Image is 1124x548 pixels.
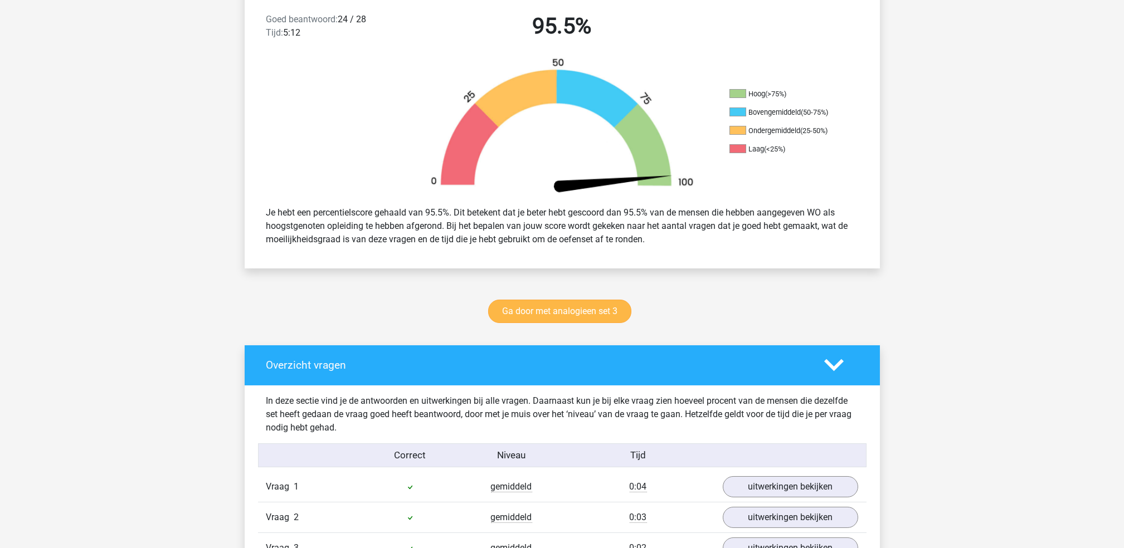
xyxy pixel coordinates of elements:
[266,511,294,524] span: Vraag
[359,448,461,463] div: Correct
[491,481,532,492] span: gemiddeld
[491,512,532,523] span: gemiddeld
[562,448,714,463] div: Tijd
[723,507,858,528] a: uitwerkingen bekijken
[488,300,631,323] a: Ga door met analogieen set 3
[723,476,858,497] a: uitwerkingen bekijken
[266,359,807,371] h4: Overzicht vragen
[412,57,713,197] img: 96.83268ea44d82.png
[294,512,299,522] span: 2
[258,202,867,251] div: Je hebt een percentielscore gehaald van 95.5%. Dit betekent dat je beter hebt gescoord dan 95.5% ...
[258,394,867,434] div: In deze sectie vind je de antwoorden en uitwerkingen bij alle vragen. Daarnaast kun je bij elke v...
[801,126,828,135] div: (25-50%)
[729,126,841,136] li: Ondergemiddeld
[294,481,299,492] span: 1
[266,480,294,493] span: Vraag
[419,13,706,40] h2: 95.5%
[266,27,284,38] span: Tijd:
[729,89,841,99] li: Hoog
[765,145,786,153] div: (<25%)
[630,481,647,492] span: 0:04
[258,13,410,44] div: 24 / 28 5:12
[801,108,829,116] div: (50-75%)
[766,90,787,98] div: (>75%)
[729,107,841,118] li: Bovengemiddeld
[630,512,647,523] span: 0:03
[461,448,562,463] div: Niveau
[266,14,338,25] span: Goed beantwoord:
[729,144,841,154] li: Laag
